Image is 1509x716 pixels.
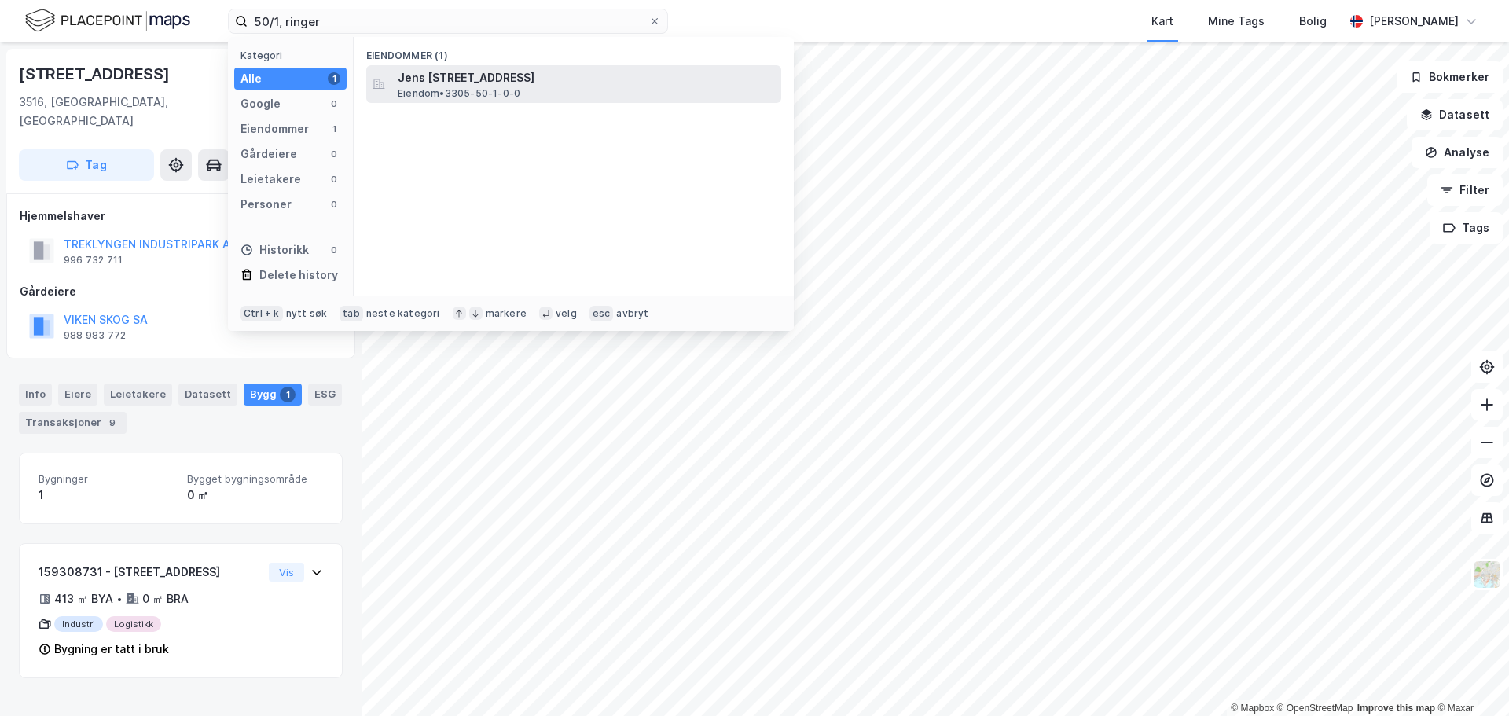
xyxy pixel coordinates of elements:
div: 0 ㎡ [187,486,323,505]
div: Kategori [240,50,347,61]
div: Kart [1151,12,1173,31]
div: avbryt [616,307,648,320]
div: [PERSON_NAME] [1369,12,1459,31]
div: 3516, [GEOGRAPHIC_DATA], [GEOGRAPHIC_DATA] [19,93,261,130]
img: Z [1472,560,1502,589]
div: Mine Tags [1208,12,1265,31]
div: Bolig [1299,12,1327,31]
div: Leietakere [104,384,172,406]
div: Ctrl + k [240,306,283,321]
div: Eiendommer [240,119,309,138]
button: Datasett [1407,99,1503,130]
input: Søk på adresse, matrikkel, gårdeiere, leietakere eller personer [248,9,648,33]
div: Kontrollprogram for chat [1430,641,1509,716]
div: 9 [105,415,120,431]
div: 159308731 - [STREET_ADDRESS] [39,563,263,582]
div: 1 [280,387,296,402]
button: Filter [1427,174,1503,206]
a: Mapbox [1231,703,1274,714]
div: 996 732 711 [64,254,123,266]
div: nytt søk [286,307,328,320]
div: Leietakere [240,170,301,189]
span: Bygget bygningsområde [187,472,323,486]
div: 413 ㎡ BYA [54,589,113,608]
div: markere [486,307,527,320]
div: Bygg [244,384,302,406]
div: 0 [328,244,340,256]
div: esc [589,306,614,321]
button: Tags [1430,212,1503,244]
div: 0 [328,173,340,185]
div: 1 [39,486,174,505]
div: Alle [240,69,262,88]
div: 1 [328,123,340,135]
div: Delete history [259,266,338,285]
span: Bygninger [39,472,174,486]
div: 0 [328,97,340,110]
span: Eiendom • 3305-50-1-0-0 [398,87,520,100]
div: Eiendommer (1) [354,37,794,65]
iframe: Chat Widget [1430,641,1509,716]
button: Bokmerker [1397,61,1503,93]
div: velg [556,307,577,320]
div: 988 983 772 [64,329,126,342]
img: logo.f888ab2527a4732fd821a326f86c7f29.svg [25,7,190,35]
div: 0 [328,198,340,211]
a: OpenStreetMap [1277,703,1353,714]
div: [STREET_ADDRESS] [19,61,173,86]
div: Info [19,384,52,406]
div: Google [240,94,281,113]
a: Improve this map [1357,703,1435,714]
div: Historikk [240,241,309,259]
span: Jens [STREET_ADDRESS] [398,68,775,87]
div: neste kategori [366,307,440,320]
div: 0 [328,148,340,160]
button: Tag [19,149,154,181]
button: Analyse [1412,137,1503,168]
div: Hjemmelshaver [20,207,342,226]
div: Eiere [58,384,97,406]
div: Bygning er tatt i bruk [54,640,169,659]
div: 0 ㎡ BRA [142,589,189,608]
div: ESG [308,384,342,406]
div: Datasett [178,384,237,406]
div: • [116,593,123,605]
button: Vis [269,563,304,582]
div: tab [340,306,363,321]
div: Gårdeiere [240,145,297,163]
div: Gårdeiere [20,282,342,301]
div: 1 [328,72,340,85]
div: Personer [240,195,292,214]
div: Transaksjoner [19,412,127,434]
